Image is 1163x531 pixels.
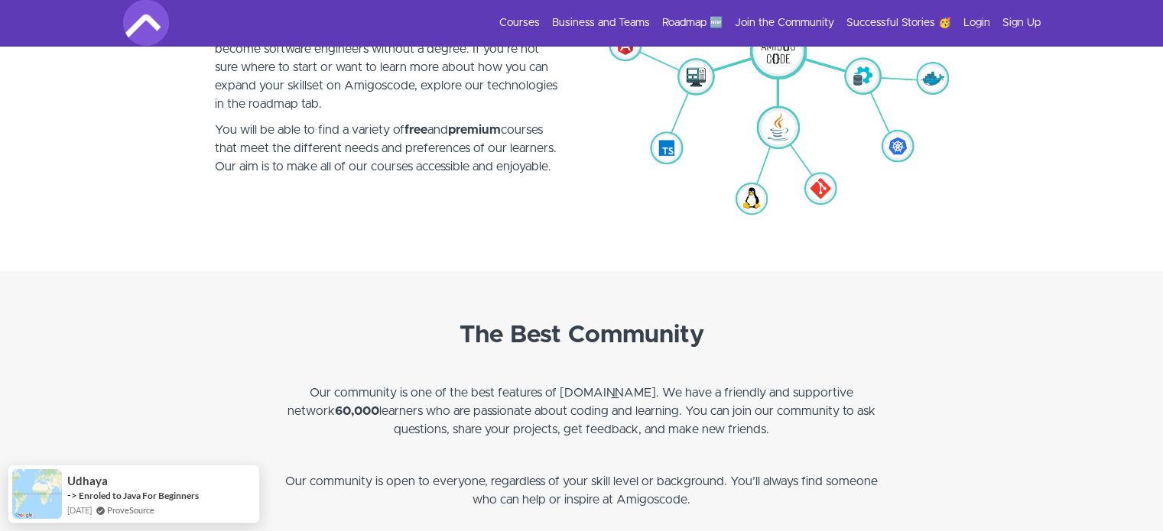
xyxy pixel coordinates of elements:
a: Successful Stories 🥳 [846,15,951,31]
span: [DATE] [67,503,92,516]
strong: premium [448,124,501,136]
a: Enroled to Java For Beginners [79,490,199,501]
p: Our community is one of the best features of [DOMAIN_NAME]. We have a friendly and supportive net... [276,384,888,439]
a: Sign Up [1002,15,1041,31]
span: -> [67,489,77,501]
a: Courses [499,15,540,31]
img: provesource social proof notification image [12,469,62,519]
strong: free [404,124,427,136]
p: Our courses have helped thousands of our students to become software engineers without a degree. ... [215,21,559,113]
p: You will be able to find a variety of and courses that meet the different needs and preferences o... [215,121,559,194]
strong: The Best Community [460,323,704,348]
a: ProveSource [107,503,154,516]
a: Roadmap 🆕 [662,15,723,31]
p: Our community is open to everyone, regardless of your skill level or background. You’ll always fi... [276,472,888,509]
a: Join the Community [735,15,834,31]
span: Udhaya [67,474,108,487]
strong: 60,000 [335,405,379,417]
a: Login [963,15,990,31]
a: Business and Teams [552,15,650,31]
